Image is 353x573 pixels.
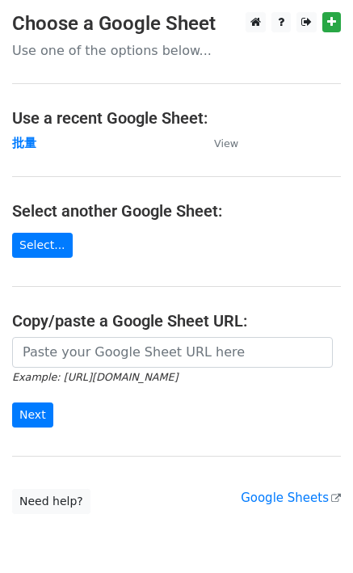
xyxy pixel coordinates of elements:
[12,42,341,59] p: Use one of the options below...
[12,136,36,150] a: 批量
[12,201,341,221] h4: Select another Google Sheet:
[12,402,53,428] input: Next
[12,337,333,368] input: Paste your Google Sheet URL here
[12,311,341,331] h4: Copy/paste a Google Sheet URL:
[12,233,73,258] a: Select...
[12,489,90,514] a: Need help?
[12,108,341,128] h4: Use a recent Google Sheet:
[241,491,341,505] a: Google Sheets
[12,371,178,383] small: Example: [URL][DOMAIN_NAME]
[214,137,238,150] small: View
[12,12,341,36] h3: Choose a Google Sheet
[198,136,238,150] a: View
